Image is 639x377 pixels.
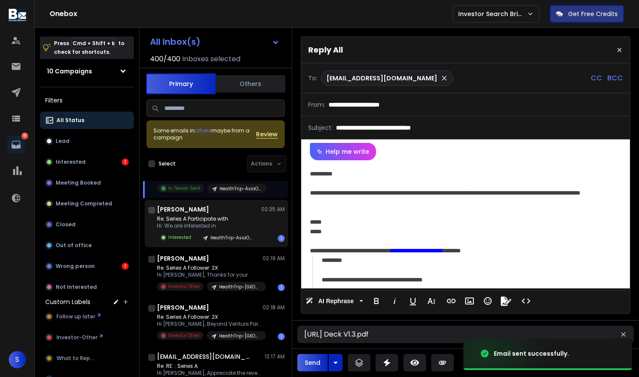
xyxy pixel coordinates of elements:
[146,73,216,94] button: Primary
[122,159,129,165] div: 1
[40,195,134,212] button: Meeting Completed
[494,349,569,358] div: Email sent successfully.
[122,263,129,270] div: 1
[40,174,134,192] button: Meeting Booked
[304,329,546,340] h3: [URL] Deck V1.3.pdf
[278,235,285,242] div: 1
[518,292,534,310] button: Code View
[40,308,134,325] button: Follow up later
[40,278,134,296] button: Not Interested
[157,215,257,222] p: Re: Series A Participate with
[261,206,285,213] p: 02:35 AM
[56,221,76,228] p: Closed
[157,314,261,321] p: Re: Series A Follower: 2X
[263,304,285,311] p: 02:18 AM
[57,334,97,341] span: Investor-Other
[591,73,602,83] p: CC
[308,44,343,56] p: Reply All
[9,9,26,21] img: logo
[443,292,459,310] button: Insert Link (⌘K)
[219,333,261,339] p: HealthTrip-[GEOGRAPHIC_DATA]
[220,185,261,192] p: HealthTrip-AsiaOceania 3
[45,298,90,306] h3: Custom Labels
[157,222,257,229] p: Hi: We are interested in
[56,284,97,291] p: Not Interested
[40,350,134,367] button: What to Reply
[56,242,92,249] p: Out of office
[71,38,116,48] span: Cmd + Shift + k
[304,292,365,310] button: AI Rephrase
[150,37,200,46] h1: All Inbox(s)
[568,10,618,18] p: Get Free Credits
[56,200,112,207] p: Meeting Completed
[56,179,101,186] p: Meeting Booked
[57,355,94,362] span: What to Reply
[9,351,26,368] button: S
[308,100,325,109] p: From:
[168,234,191,241] p: Interested
[256,130,278,139] button: Review
[405,292,421,310] button: Underline (⌘U)
[168,185,200,192] p: In Teaser Sent
[168,283,200,290] p: Investor Other
[54,39,124,56] p: Press to check for shortcuts.
[308,123,333,132] p: Subject:
[57,313,95,320] span: Follow up later
[159,160,176,167] label: Select
[143,33,286,50] button: All Inbox(s)
[219,284,261,290] p: HealthTrip-[GEOGRAPHIC_DATA]
[40,94,134,106] h3: Filters
[297,354,328,371] button: Send
[310,143,376,160] button: Help me write
[56,263,95,270] p: Wrong person
[150,54,180,64] span: 400 / 400
[157,271,261,278] p: Hi [PERSON_NAME], Thanks for your
[326,74,437,83] p: [EMAIL_ADDRESS][DOMAIN_NAME]
[278,284,285,291] div: 1
[50,9,453,19] h1: Onebox
[40,258,134,275] button: Wrong person1
[168,332,200,339] p: Investor Other
[40,329,134,346] button: Investor-Other
[216,74,285,93] button: Others
[7,136,25,153] a: 61
[157,370,261,377] p: Hi [PERSON_NAME], Appreciate the revert. Sure! Please
[57,117,84,124] p: All Status
[458,10,527,18] p: Investor Search Brillwood
[278,333,285,340] div: 1
[308,74,317,83] p: To:
[157,265,261,271] p: Re: Series A Follower: 2X
[210,235,252,241] p: HealthTrip-AsiaOceania 3
[157,321,261,327] p: Hi [PERSON_NAME], Beyond Venture Partners
[182,54,240,64] h3: Inboxes selected
[157,205,209,214] h1: [PERSON_NAME]
[195,127,211,134] span: others
[157,254,209,263] h1: [PERSON_NAME]
[157,363,261,370] p: Re: RE: : Series A
[550,5,624,23] button: Get Free Credits
[21,132,28,139] p: 61
[316,298,356,305] span: AI Rephrase
[607,73,623,83] p: BCC
[40,237,134,254] button: Out of office
[40,63,134,80] button: 10 Campaigns
[56,138,70,145] p: Lead
[40,216,134,233] button: Closed
[40,112,134,129] button: All Status
[56,159,86,165] p: Interested
[40,153,134,171] button: Interested1
[157,303,209,312] h1: [PERSON_NAME]
[263,255,285,262] p: 02:19 AM
[47,67,92,76] h1: 10 Campaigns
[157,352,253,361] h1: [EMAIL_ADDRESS][DOMAIN_NAME]
[40,132,134,150] button: Lead
[153,127,256,141] div: Some emails in maybe from a campaign
[265,353,285,360] p: 12:17 AM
